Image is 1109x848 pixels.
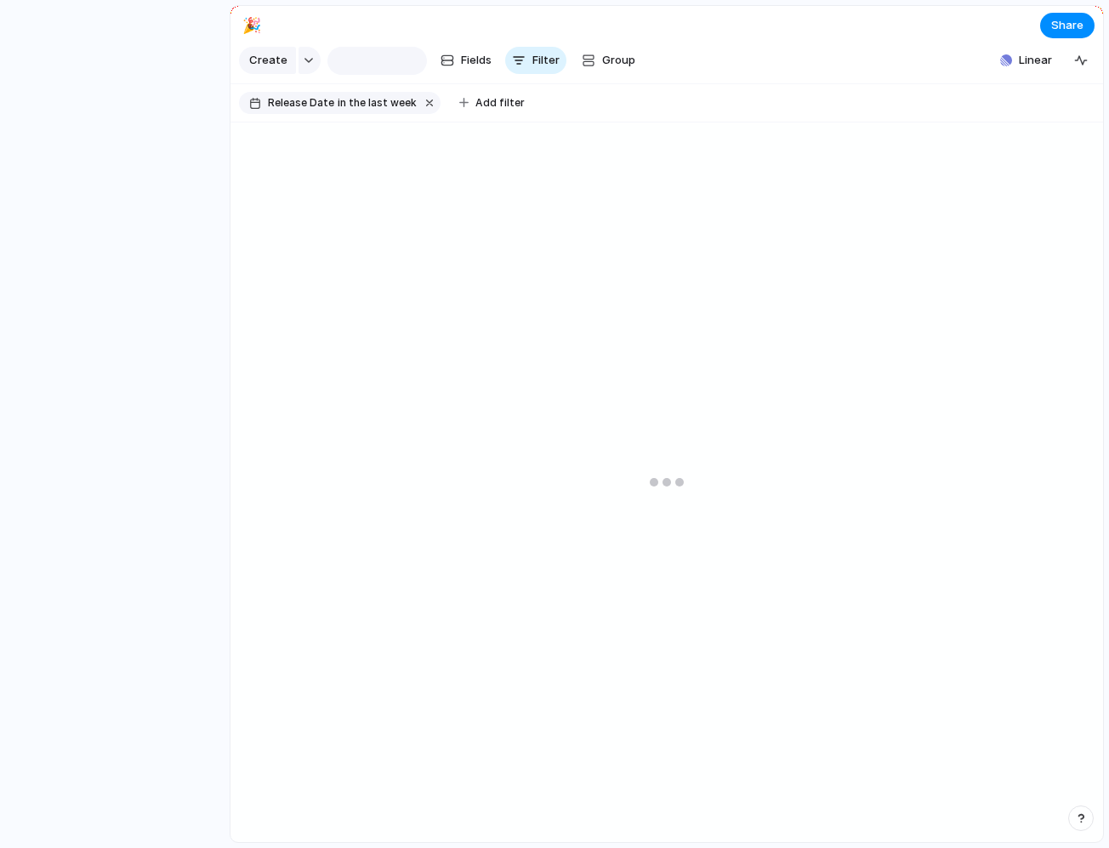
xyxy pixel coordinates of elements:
span: Create [249,52,287,69]
button: 🎉 [238,12,265,39]
button: Fields [434,47,498,74]
button: in the last week [336,94,418,112]
button: Create [239,47,296,74]
button: Linear [993,48,1059,73]
div: 🎉 [242,14,261,37]
span: Share [1051,17,1083,34]
button: Share [1040,13,1095,38]
span: Fields [461,52,492,69]
span: in the last week [338,95,417,111]
span: Group [602,52,635,69]
button: Group [573,47,644,74]
span: Add filter [475,95,525,111]
button: Filter [505,47,566,74]
span: Linear [1019,52,1052,69]
span: Filter [532,52,560,69]
button: Add filter [449,91,535,115]
span: Release Date [268,95,334,111]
